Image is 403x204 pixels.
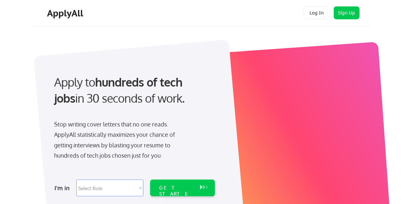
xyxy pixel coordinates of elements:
strong: hundreds of tech jobs [54,75,185,105]
div: ApplyAll [47,8,85,19]
div: Apply to in 30 seconds of work. [54,74,212,107]
button: Sign Up [334,6,360,19]
div: I'm in [54,183,72,193]
div: GET STARTED [159,185,194,203]
button: Log In [304,6,330,19]
div: Stop writing cover letters that no one reads. ApplyAll statistically maximizes your chance of get... [54,119,187,161]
